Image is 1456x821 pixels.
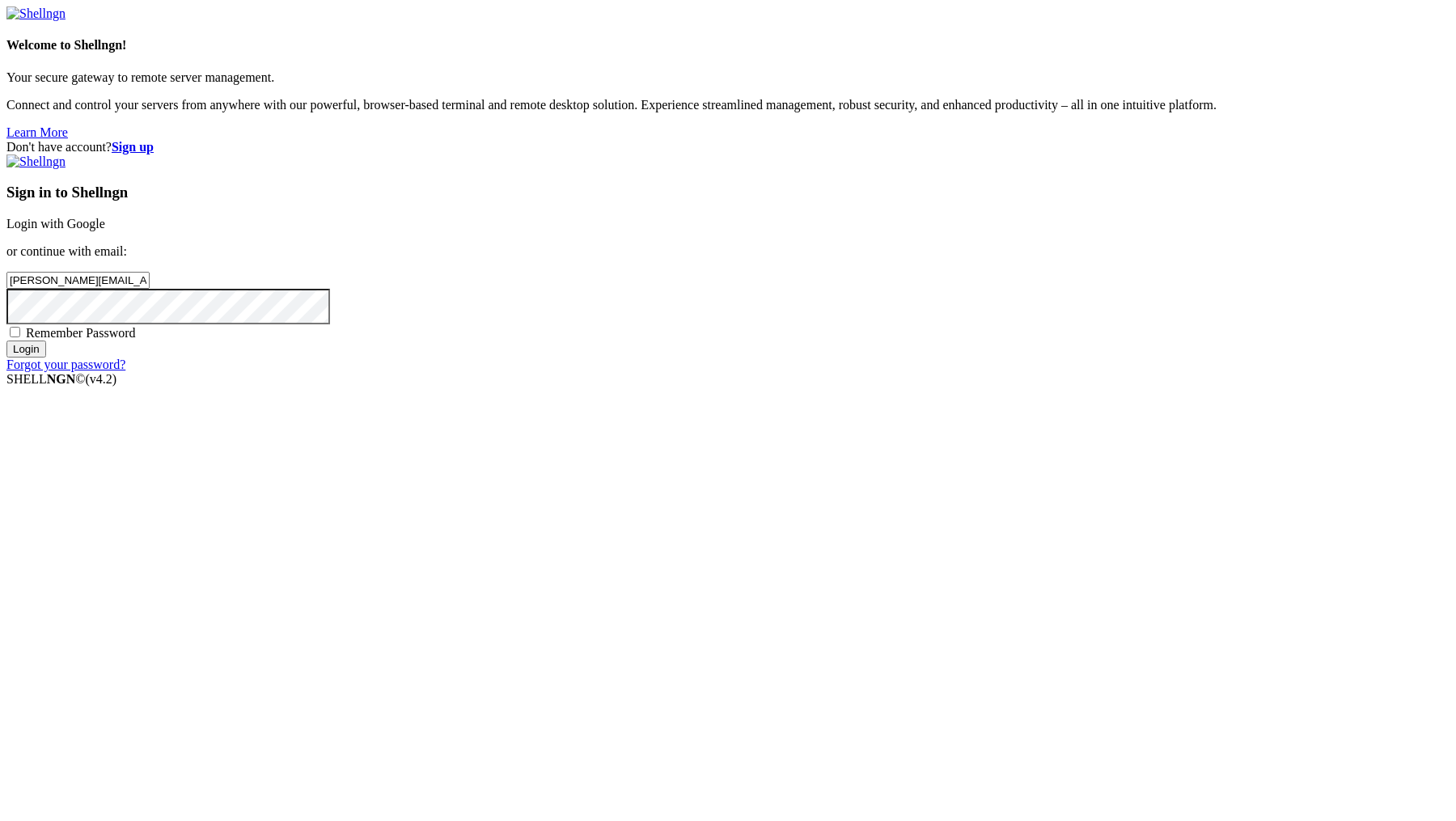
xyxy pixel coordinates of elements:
h4: Welcome to Shellngn! [6,38,1450,53]
p: Your secure gateway to remote server management. [6,70,1450,85]
img: Shellngn [6,6,66,21]
input: Remember Password [10,327,20,337]
b: NGN [47,372,76,386]
span: Remember Password [26,326,136,340]
span: 4.2.0 [86,372,117,386]
input: Email address [6,272,150,289]
a: Forgot your password? [6,358,125,371]
h3: Sign in to Shellngn [6,184,1450,201]
p: or continue with email: [6,244,1450,259]
p: Connect and control your servers from anywhere with our powerful, browser-based terminal and remo... [6,98,1450,112]
a: Sign up [112,140,154,154]
img: Shellngn [6,154,66,169]
span: SHELL © [6,372,116,386]
a: Login with Google [6,217,105,231]
div: Don't have account? [6,140,1450,154]
a: Learn More [6,125,68,139]
input: Login [6,341,46,358]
